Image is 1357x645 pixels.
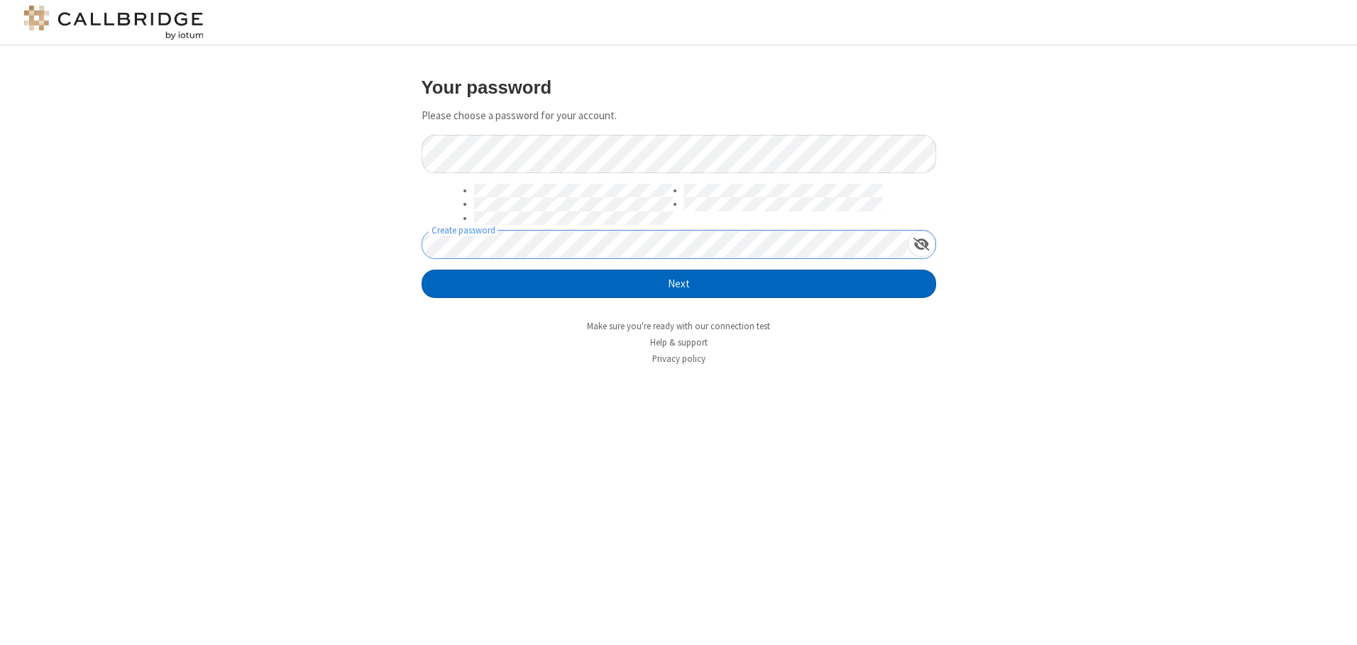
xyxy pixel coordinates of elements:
[422,270,936,298] button: Next
[587,320,770,332] a: Make sure you're ready with our connection test
[650,336,708,348] a: Help & support
[21,6,206,40] img: logo@2x.png
[652,353,705,365] a: Privacy policy
[422,231,908,258] input: Create password
[422,77,936,97] h3: Your password
[422,108,936,124] p: Please choose a password for your account.
[908,231,935,257] div: Show password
